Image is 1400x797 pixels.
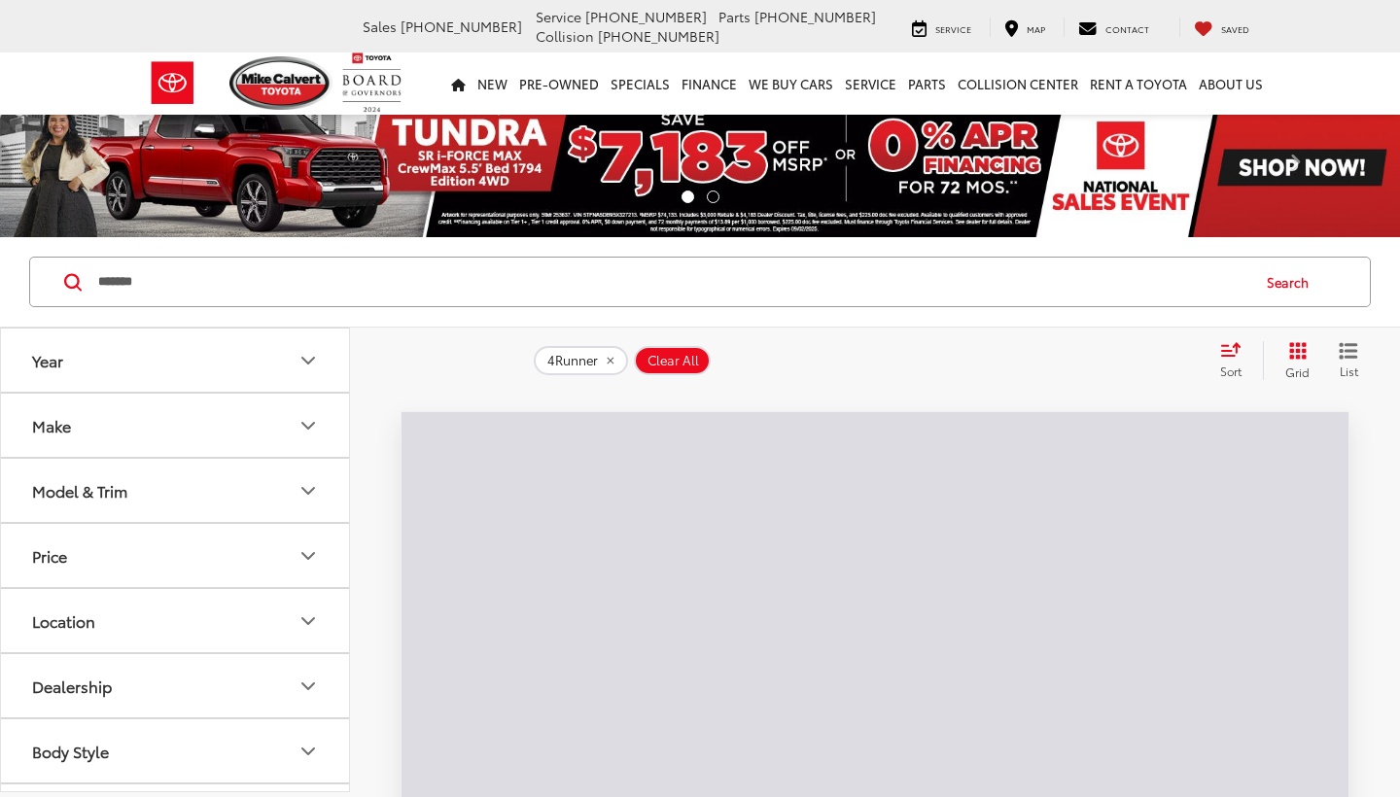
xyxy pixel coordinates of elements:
[1105,22,1149,35] span: Contact
[297,609,320,633] div: Location
[32,351,63,369] div: Year
[536,26,594,46] span: Collision
[676,52,743,115] a: Finance
[585,7,707,26] span: [PHONE_NUMBER]
[839,52,902,115] a: Service
[605,52,676,115] a: Specials
[445,52,472,115] a: Home
[472,52,513,115] a: New
[32,416,71,434] div: Make
[1248,258,1337,306] button: Search
[32,546,67,565] div: Price
[297,349,320,372] div: Year
[229,56,332,110] img: Mike Calvert Toyota
[297,544,320,568] div: Price
[1064,17,1164,37] a: Contact
[897,17,986,37] a: Service
[1,459,351,522] button: Model & TrimModel & Trim
[534,346,628,375] button: remove 4Runner
[754,7,876,26] span: [PHONE_NUMBER]
[136,52,209,115] img: Toyota
[32,676,112,695] div: Dealership
[297,479,320,502] div: Model & Trim
[1,394,351,457] button: MakeMake
[1339,363,1358,379] span: List
[990,17,1060,37] a: Map
[1084,52,1193,115] a: Rent a Toyota
[634,346,711,375] button: Clear All
[935,22,971,35] span: Service
[1263,341,1324,380] button: Grid View
[598,26,719,46] span: [PHONE_NUMBER]
[1,719,351,782] button: Body StyleBody Style
[1179,17,1264,37] a: My Saved Vehicles
[1285,364,1310,380] span: Grid
[32,611,95,630] div: Location
[743,52,839,115] a: WE BUY CARS
[297,675,320,698] div: Dealership
[513,52,605,115] a: Pre-Owned
[297,414,320,437] div: Make
[32,481,127,500] div: Model & Trim
[1221,22,1249,35] span: Saved
[647,353,699,368] span: Clear All
[297,740,320,763] div: Body Style
[1324,341,1373,380] button: List View
[1,329,351,392] button: YearYear
[1193,52,1269,115] a: About Us
[1210,341,1263,380] button: Select sort value
[1,654,351,717] button: DealershipDealership
[952,52,1084,115] a: Collision Center
[32,742,109,760] div: Body Style
[401,17,522,36] span: [PHONE_NUMBER]
[1220,363,1242,379] span: Sort
[547,353,598,368] span: 4Runner
[536,7,581,26] span: Service
[363,17,397,36] span: Sales
[96,259,1248,305] input: Search by Make, Model, or Keyword
[1,524,351,587] button: PricePrice
[718,7,751,26] span: Parts
[1,589,351,652] button: LocationLocation
[1027,22,1045,35] span: Map
[902,52,952,115] a: Parts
